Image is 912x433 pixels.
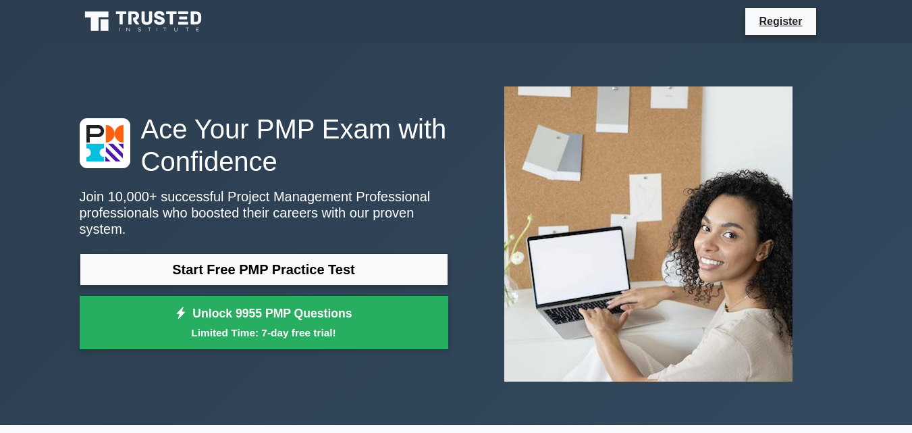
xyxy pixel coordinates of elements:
[80,296,448,350] a: Unlock 9955 PMP QuestionsLimited Time: 7-day free trial!
[80,188,448,237] p: Join 10,000+ successful Project Management Professional professionals who boosted their careers w...
[80,113,448,178] h1: Ace Your PMP Exam with Confidence
[97,325,431,340] small: Limited Time: 7-day free trial!
[751,13,810,30] a: Register
[80,253,448,286] a: Start Free PMP Practice Test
